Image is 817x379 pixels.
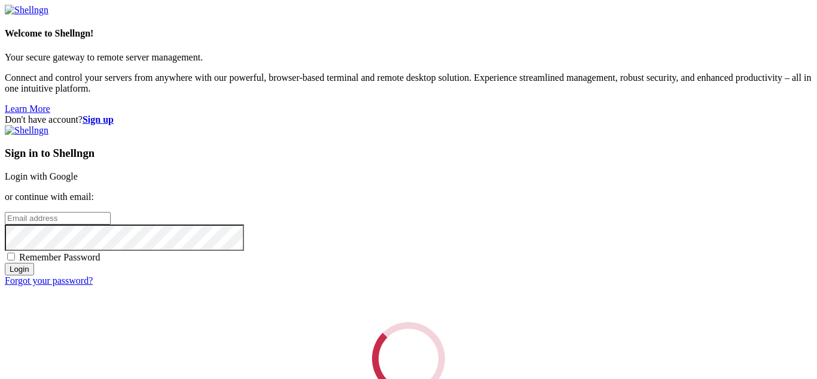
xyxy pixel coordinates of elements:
input: Login [5,263,34,275]
img: Shellngn [5,5,48,16]
input: Email address [5,212,111,225]
h4: Welcome to Shellngn! [5,28,812,39]
img: Shellngn [5,125,48,136]
p: Connect and control your servers from anywhere with our powerful, browser-based terminal and remo... [5,72,812,94]
p: Your secure gateway to remote server management. [5,52,812,63]
a: Learn More [5,104,50,114]
span: Remember Password [19,252,100,262]
h3: Sign in to Shellngn [5,147,812,160]
a: Login with Google [5,171,78,181]
p: or continue with email: [5,192,812,202]
div: Don't have account? [5,114,812,125]
a: Sign up [83,114,114,125]
input: Remember Password [7,253,15,260]
a: Forgot your password? [5,275,93,286]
